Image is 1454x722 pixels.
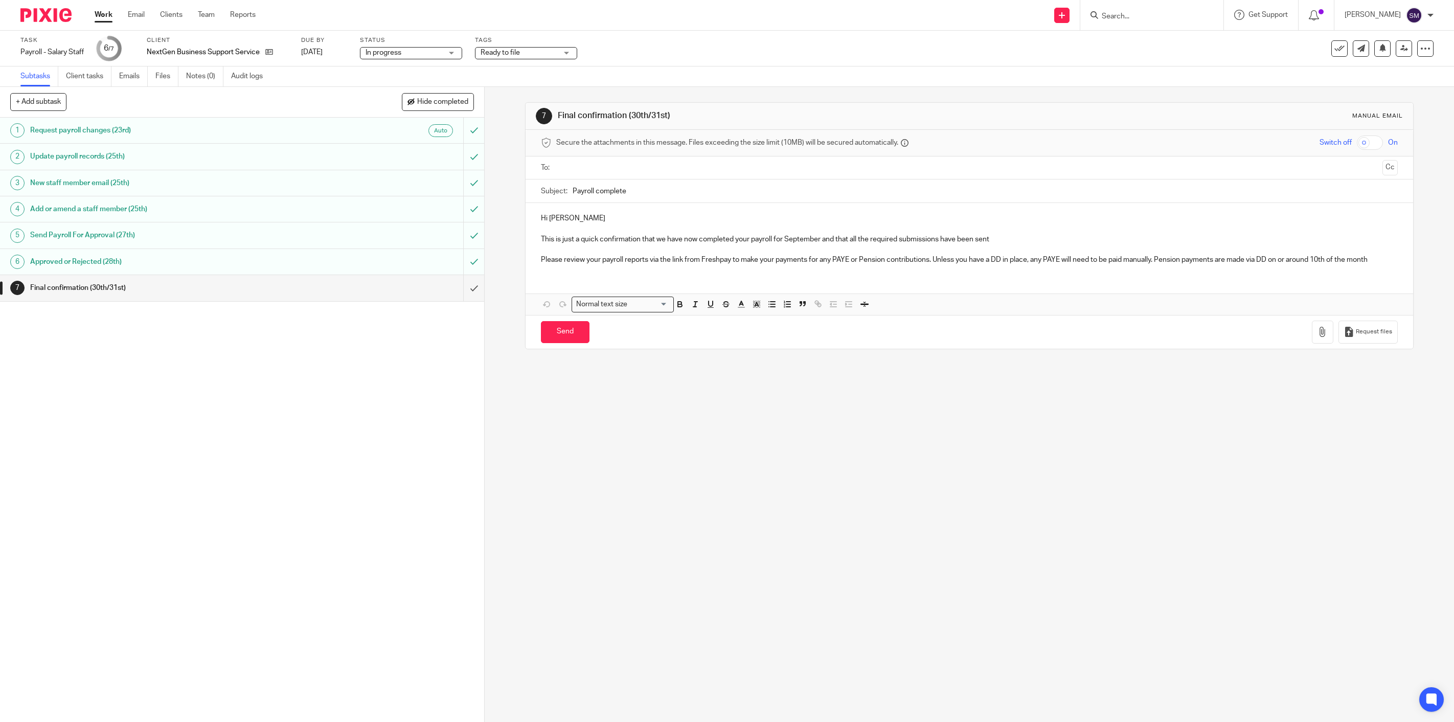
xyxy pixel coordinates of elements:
[155,66,178,86] a: Files
[1338,321,1398,344] button: Request files
[30,149,312,164] h1: Update payroll records (25th)
[104,42,114,54] div: 6
[95,10,112,20] a: Work
[481,49,520,56] span: Ready to file
[20,36,84,44] label: Task
[119,66,148,86] a: Emails
[30,201,312,217] h1: Add or amend a staff member (25th)
[366,49,401,56] span: In progress
[10,93,66,110] button: + Add subtask
[66,66,111,86] a: Client tasks
[1101,12,1193,21] input: Search
[556,138,898,148] span: Secure the attachments in this message. Files exceeding the size limit (10MB) will be secured aut...
[631,299,668,310] input: Search for option
[1248,11,1288,18] span: Get Support
[1406,7,1422,24] img: svg%3E
[30,280,312,296] h1: Final confirmation (30th/31st)
[10,176,25,190] div: 3
[10,229,25,243] div: 5
[1356,328,1392,336] span: Request files
[417,98,468,106] span: Hide completed
[1382,160,1398,175] button: Cc
[30,175,312,191] h1: New staff member email (25th)
[1345,10,1401,20] p: [PERSON_NAME]
[147,36,288,44] label: Client
[402,93,474,110] button: Hide completed
[20,8,72,22] img: Pixie
[186,66,223,86] a: Notes (0)
[10,255,25,269] div: 6
[1388,138,1398,148] span: On
[10,123,25,138] div: 1
[475,36,577,44] label: Tags
[574,299,630,310] span: Normal text size
[30,123,312,138] h1: Request payroll changes (23rd)
[536,108,552,124] div: 7
[10,202,25,216] div: 4
[30,254,312,269] h1: Approved or Rejected (28th)
[20,47,84,57] div: Payroll - Salary Staff
[301,49,323,56] span: [DATE]
[147,47,260,57] p: NextGen Business Support Services Ltd
[160,10,183,20] a: Clients
[30,228,312,243] h1: Send Payroll For Approval (27th)
[428,124,453,137] div: Auto
[1352,112,1403,120] div: Manual email
[1320,138,1352,148] span: Switch off
[558,110,991,121] h1: Final confirmation (30th/31st)
[541,321,589,343] input: Send
[301,36,347,44] label: Due by
[198,10,215,20] a: Team
[541,186,567,196] label: Subject:
[541,255,1398,265] p: Please review your payroll reports via the link from Freshpay to make your payments for any PAYE ...
[360,36,462,44] label: Status
[572,297,674,312] div: Search for option
[10,281,25,295] div: 7
[541,234,1398,244] p: This is just a quick confirmation that we have now completed your payroll for September and that ...
[231,66,270,86] a: Audit logs
[541,213,1398,223] p: Hi [PERSON_NAME]
[541,163,552,173] label: To:
[230,10,256,20] a: Reports
[10,150,25,164] div: 2
[128,10,145,20] a: Email
[20,66,58,86] a: Subtasks
[108,46,114,52] small: /7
